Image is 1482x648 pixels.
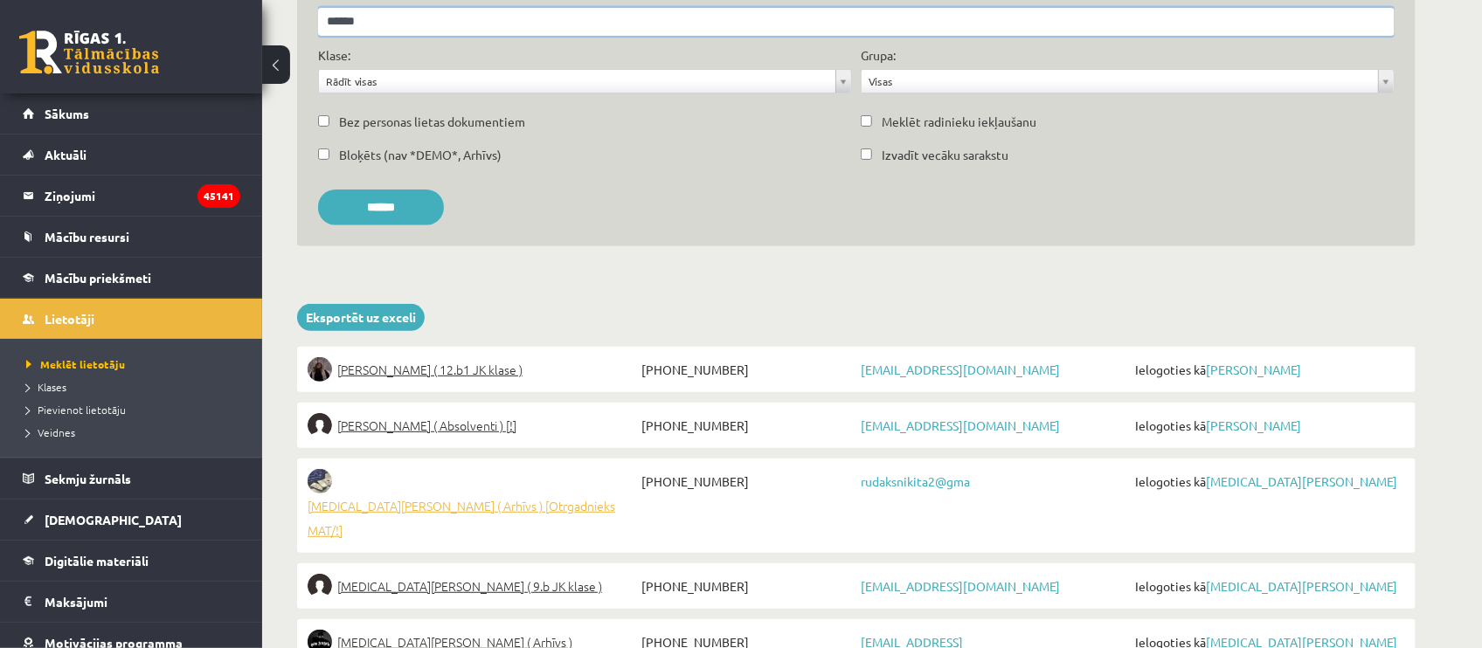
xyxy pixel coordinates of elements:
a: [PERSON_NAME] [1206,417,1301,433]
a: [MEDICAL_DATA][PERSON_NAME] ( Arhīvs ) [Otrgadnieks MAT/!] [308,469,637,542]
a: Visas [862,70,1394,93]
span: Klases [26,380,66,394]
a: Maksājumi [23,582,240,622]
span: [PHONE_NUMBER] [637,413,856,438]
span: Visas [869,70,1371,93]
span: Sākums [45,106,89,121]
span: [PHONE_NUMBER] [637,574,856,598]
legend: Ziņojumi [45,176,240,216]
a: [PERSON_NAME] ( Absolventi ) [!] [308,413,637,438]
a: Meklēt lietotāju [26,356,245,372]
img: Nikita Rudaks [308,469,332,493]
a: [EMAIL_ADDRESS][DOMAIN_NAME] [861,417,1060,433]
span: [PERSON_NAME] ( Absolventi ) [!] [337,413,516,438]
span: Meklēt lietotāju [26,357,125,371]
i: 45141 [197,184,240,208]
span: Ielogoties kā [1131,357,1405,382]
a: [PERSON_NAME] [1206,362,1301,377]
a: Mācību priekšmeti [23,258,240,298]
label: Bloķēts (nav *DEMO*, Arhīvs) [339,146,502,164]
a: Mācību resursi [23,217,240,257]
a: [MEDICAL_DATA][PERSON_NAME] ( 9.b JK klase ) [308,574,637,598]
legend: Maksājumi [45,582,240,622]
label: Meklēt radinieku iekļaušanu [882,113,1036,131]
span: [PERSON_NAME] ( 12.b1 JK klase ) [337,357,523,382]
a: [EMAIL_ADDRESS][DOMAIN_NAME] [861,362,1060,377]
label: Izvadīt vecāku sarakstu [882,146,1008,164]
span: [DEMOGRAPHIC_DATA] [45,512,182,527]
a: [MEDICAL_DATA][PERSON_NAME] [1206,578,1397,594]
span: [MEDICAL_DATA][PERSON_NAME] ( 9.b JK klase ) [337,574,602,598]
a: Aktuāli [23,134,240,175]
span: Veidnes [26,425,75,439]
span: [PHONE_NUMBER] [637,357,856,382]
a: [MEDICAL_DATA][PERSON_NAME] [1206,473,1397,489]
span: Lietotāji [45,311,94,327]
span: [MEDICAL_DATA][PERSON_NAME] ( Arhīvs ) [Otrgadnieks MAT/!] [308,493,637,542]
a: Sekmju žurnāls [23,458,240,499]
a: Sākums [23,93,240,134]
a: Rādīt visas [319,70,851,93]
label: Klase: [318,46,350,65]
a: [EMAIL_ADDRESS][DOMAIN_NAME] [861,578,1060,594]
span: Mācību resursi [45,229,129,245]
a: Lietotāji [23,299,240,339]
a: Rīgas 1. Tālmācības vidusskola [19,31,159,74]
span: Rādīt visas [326,70,828,93]
label: Grupa: [861,46,896,65]
span: [PHONE_NUMBER] [637,469,856,493]
span: Sekmju žurnāls [45,471,131,486]
a: Digitālie materiāli [23,541,240,581]
img: Nikita Rudaks [308,574,332,598]
a: Veidnes [26,424,245,440]
a: Klases [26,379,245,395]
img: Elza Burve [308,357,332,382]
span: Aktuāli [45,147,87,162]
a: Pievienot lietotāju [26,402,245,417]
a: [DEMOGRAPHIC_DATA] [23,500,240,540]
span: Ielogoties kā [1131,413,1405,438]
span: Digitālie materiāli [45,553,149,569]
span: Mācību priekšmeti [45,270,151,286]
a: Eksportēt uz exceli [297,304,425,331]
span: Pievienot lietotāju [26,403,126,417]
a: Ziņojumi45141 [23,176,240,216]
a: rudaksnikita2@gma [861,473,970,489]
a: [PERSON_NAME] ( 12.b1 JK klase ) [308,357,637,382]
label: Bez personas lietas dokumentiem [339,113,525,131]
img: Jana Fedotova [308,413,332,438]
span: Ielogoties kā [1131,574,1405,598]
span: Ielogoties kā [1131,469,1405,493]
